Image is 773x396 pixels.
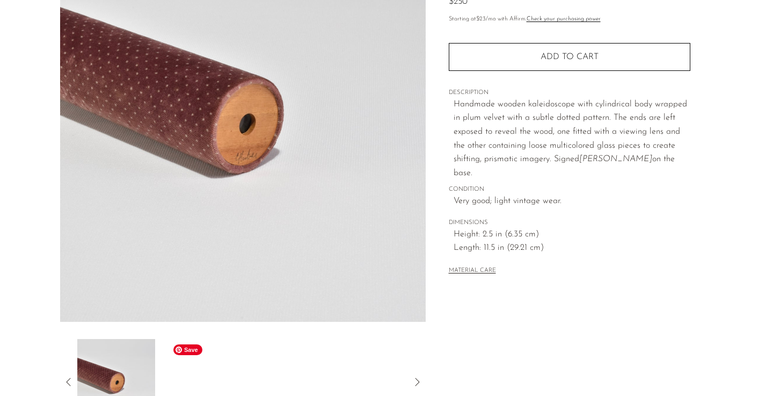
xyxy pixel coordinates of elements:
[449,88,690,98] span: DESCRIPTION
[454,195,690,208] span: Very good; light vintage wear.
[454,228,690,242] span: Height: 2.5 in (6.35 cm)
[449,185,690,195] span: CONDITION
[579,155,652,163] em: [PERSON_NAME]
[449,267,496,275] button: MATERIAL CARE
[449,15,690,24] p: Starting at /mo with Affirm.
[173,344,202,355] span: Save
[454,241,690,255] span: Length: 11.5 in (29.21 cm)
[527,16,601,22] a: Check your purchasing power - Learn more about Affirm Financing (opens in modal)
[476,16,486,22] span: $23
[541,52,599,62] span: Add to cart
[449,43,690,71] button: Add to cart
[454,98,690,181] p: Handmade wooden kaleidoscope with cylindrical body wrapped in plum velvet with a subtle dotted pa...
[449,218,690,228] span: DIMENSIONS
